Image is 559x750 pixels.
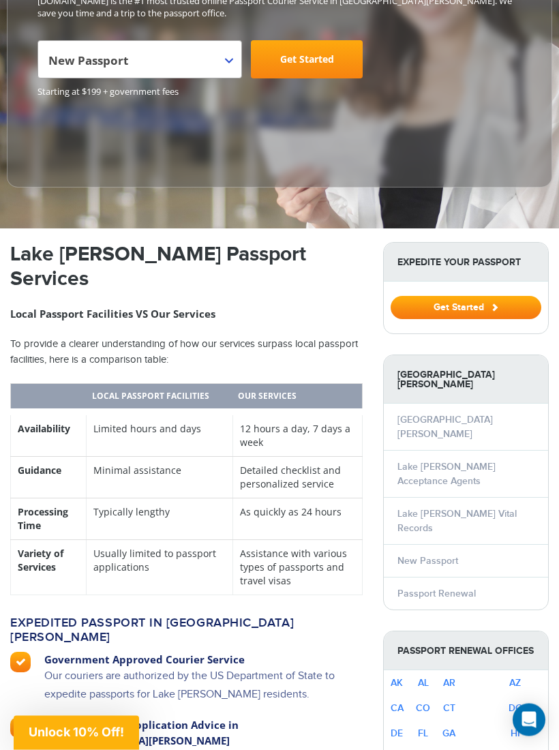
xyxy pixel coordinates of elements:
[44,652,339,668] h3: Government Approved Courier Service
[44,718,339,749] h3: Expert Passport Application Advice in [GEOGRAPHIC_DATA][PERSON_NAME]
[509,678,521,689] a: AZ
[513,704,545,736] div: Open Intercom Messenger
[418,678,429,689] a: AL
[391,678,403,689] a: AK
[10,243,363,292] h1: Lake [PERSON_NAME] Passport Services
[29,725,124,739] span: Unlock 10% Off!
[397,415,493,440] a: [GEOGRAPHIC_DATA][PERSON_NAME]
[391,297,541,320] button: Get Started
[14,716,139,750] div: Unlock 10% Off!
[391,728,403,740] a: DE
[232,540,362,595] td: Assistance with various types of passports and travel visas
[391,302,541,313] a: Get Started
[397,462,496,487] a: Lake [PERSON_NAME] Acceptance Agents
[87,412,232,457] td: Limited hours and days
[87,457,232,498] td: Minimal assistance
[416,703,430,715] a: CO
[44,667,339,718] p: Our couriers are authorized by the US Department of State to expedite passports for Lake [PERSON_...
[18,464,61,477] strong: Guidance
[18,547,63,574] strong: Variety of Services
[384,243,548,282] strong: Expedite Your Passport
[232,498,362,540] td: As quickly as 24 hours
[232,412,362,457] td: 12 hours a day, 7 days a week
[511,728,520,740] a: HI
[87,498,232,540] td: Typically lengthy
[232,457,362,498] td: Detailed checklist and personalized service
[418,728,428,740] a: FL
[443,703,455,715] a: CT
[18,423,70,436] strong: Availability
[48,46,228,85] span: New Passport
[37,106,140,174] iframe: Customer reviews powered by Trustpilot
[384,356,548,404] strong: [GEOGRAPHIC_DATA][PERSON_NAME]
[37,41,242,79] span: New Passport
[443,678,455,689] a: AR
[232,384,362,412] th: Our Services
[384,632,548,671] strong: Passport Renewal Offices
[397,509,517,535] a: Lake [PERSON_NAME] Vital Records
[509,703,522,715] a: DC
[397,588,476,600] a: Passport Renewal
[251,41,363,79] a: Get Started
[87,384,232,412] th: Local Passport Facilities
[10,616,339,646] h2: Expedited passport in [GEOGRAPHIC_DATA][PERSON_NAME]
[37,86,522,99] span: Starting at $199 + government fees
[397,556,458,567] a: New Passport
[442,728,455,740] a: GA
[10,337,363,368] p: To provide a clearer understanding of how our services surpass local passport facilities, here is...
[87,540,232,595] td: Usually limited to passport applications
[10,307,363,322] h3: Local Passport Facilities VS Our Services
[18,506,68,532] strong: Processing Time
[391,703,404,715] a: CA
